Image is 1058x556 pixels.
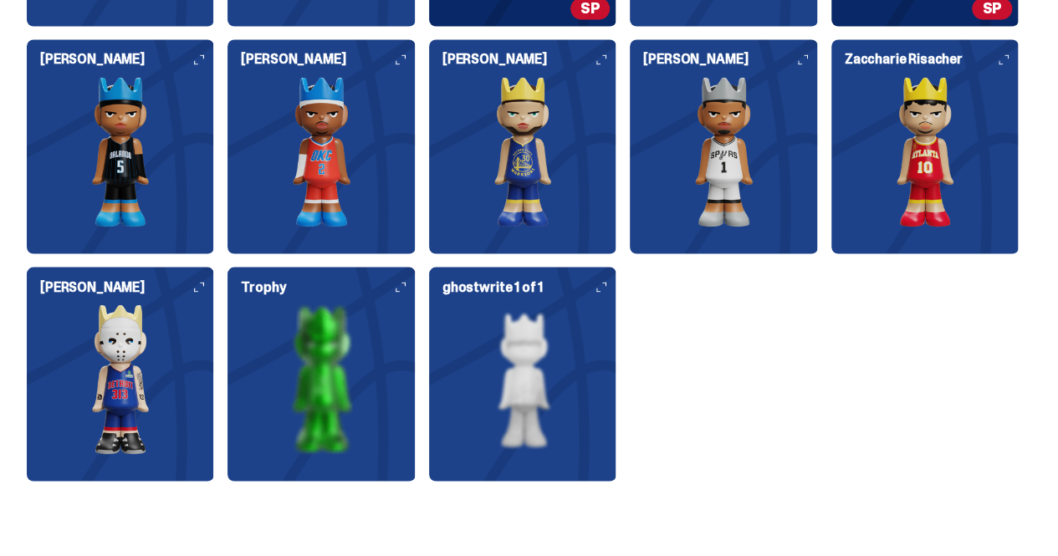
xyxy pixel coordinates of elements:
[442,280,616,293] h6: ghostwrite 1 of 1
[831,76,1019,227] img: card image
[40,53,214,66] h6: [PERSON_NAME]
[845,53,1019,66] h6: Zaccharie Risacher
[227,304,415,454] img: card image
[27,304,214,454] img: card image
[429,304,616,454] img: card image
[643,53,817,66] h6: [PERSON_NAME]
[227,76,415,227] img: card image
[241,280,415,293] h6: Trophy
[27,76,214,227] img: card image
[630,76,817,227] img: card image
[429,76,616,227] img: card image
[40,280,214,293] h6: [PERSON_NAME]
[442,53,616,66] h6: [PERSON_NAME]
[241,53,415,66] h6: [PERSON_NAME]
